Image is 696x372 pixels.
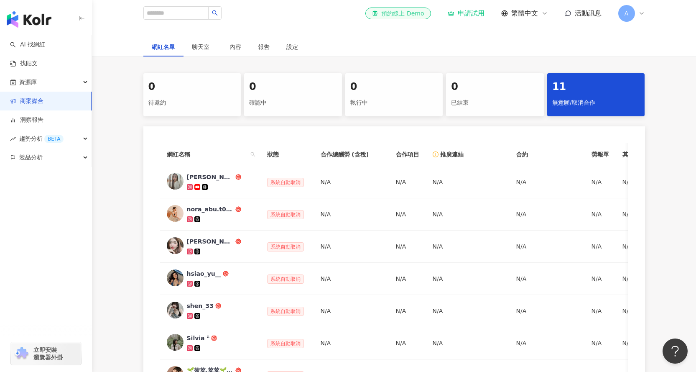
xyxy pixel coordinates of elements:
[510,143,585,166] th: 合約
[187,269,221,278] div: hsiao_yu__
[187,237,234,246] div: [PERSON_NAME]
[258,42,270,51] div: 報告
[389,295,426,327] td: N/A
[167,150,247,159] span: 網紅名稱
[10,116,43,124] a: 洞察報告
[7,11,51,28] img: logo
[350,96,438,110] div: 執行中
[10,136,16,142] span: rise
[389,327,426,359] td: N/A
[591,274,609,283] div: N/A
[591,306,609,316] div: N/A
[314,166,389,198] td: N/A
[19,73,37,92] span: 資源庫
[389,263,426,295] td: N/A
[167,269,184,286] img: KOL Avatar
[267,242,304,251] span: 系統自動取消
[11,342,81,365] a: chrome extension立即安裝 瀏覽器外掛
[575,9,602,17] span: 活動訊息
[148,80,236,94] div: 0
[365,8,431,19] a: 預約線上 Demo
[433,151,439,157] span: exclamation-circle
[426,231,510,263] td: N/A
[267,275,304,284] span: 系統自動取消
[426,327,510,359] td: N/A
[389,231,426,263] td: N/A
[625,9,629,18] span: A
[250,152,255,157] span: search
[212,10,218,16] span: search
[152,42,175,51] div: 網紅名單
[451,80,539,94] div: 0
[314,143,389,166] th: 合作總酬勞 (含稅)
[314,198,389,231] td: N/A
[616,166,691,198] td: N/A
[616,263,691,295] td: N/A
[267,307,304,316] span: 系統自動取消
[167,334,184,351] img: KOL Avatar
[616,295,691,327] td: N/A
[451,96,539,110] div: 已結束
[389,143,426,166] th: 合作項目
[552,80,640,94] div: 11
[448,9,484,18] a: 申請試用
[426,198,510,231] td: N/A
[314,231,389,263] td: N/A
[663,339,688,364] iframe: Help Scout Beacon - Open
[350,80,438,94] div: 0
[591,242,609,251] div: N/A
[314,263,389,295] td: N/A
[260,143,314,166] th: 狀態
[372,9,424,18] div: 預約線上 Demo
[591,210,609,219] div: N/A
[616,327,691,359] td: N/A
[33,346,63,361] span: 立即安裝 瀏覽器外掛
[591,177,609,187] div: N/A
[426,295,510,327] td: N/A
[249,96,337,110] div: 確認中
[314,295,389,327] td: N/A
[10,41,45,49] a: searchAI 找網紅
[187,173,234,181] div: [PERSON_NAME]
[167,237,184,254] img: KOL Avatar
[510,327,585,359] td: N/A
[389,198,426,231] td: N/A
[511,9,538,18] span: 繁體中文
[267,210,304,219] span: 系統自動取消
[249,148,257,161] span: search
[267,339,304,348] span: 系統自動取消
[510,295,585,327] td: N/A
[187,334,210,342] div: Silvia ᵕ̈
[13,347,30,360] img: chrome extension
[591,339,609,348] div: N/A
[426,263,510,295] td: N/A
[44,135,64,143] div: BETA
[510,166,585,198] td: N/A
[433,150,503,159] div: 推廣連結
[187,302,214,310] div: shen_33
[510,198,585,231] td: N/A
[148,96,236,110] div: 待邀約
[19,148,43,167] span: 競品分析
[585,143,616,166] th: 勞報單
[286,42,298,51] div: 設定
[167,302,184,318] img: KOL Avatar
[10,97,43,105] a: 商案媒合
[267,178,304,187] span: 系統自動取消
[187,205,234,213] div: nora_abu.t0128
[426,166,510,198] td: N/A
[314,327,389,359] td: N/A
[389,166,426,198] td: N/A
[167,205,184,222] img: KOL Avatar
[616,231,691,263] td: N/A
[552,96,640,110] div: 無意願/取消合作
[249,80,337,94] div: 0
[167,173,184,190] img: KOL Avatar
[510,263,585,295] td: N/A
[510,231,585,263] td: N/A
[192,44,213,50] span: 聊天室
[616,198,691,231] td: N/A
[19,129,64,148] span: 趨勢分析
[10,59,38,68] a: 找貼文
